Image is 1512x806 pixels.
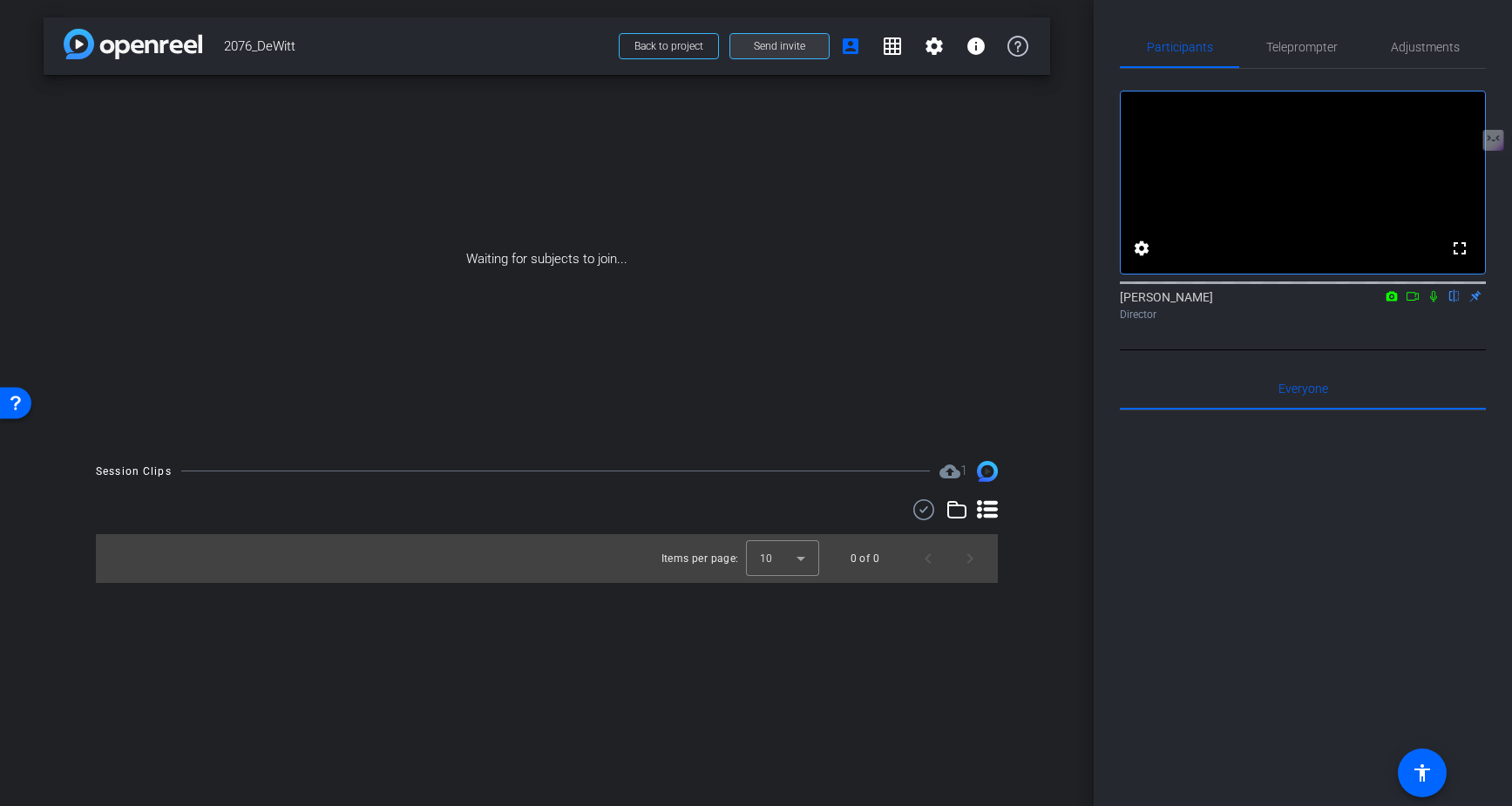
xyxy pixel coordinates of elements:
[1131,238,1152,259] mat-icon: settings
[924,36,945,57] mat-icon: settings
[754,39,805,53] span: Send invite
[729,33,830,59] button: Send invite
[977,461,998,482] img: Session clips
[661,550,739,567] div: Items per page:
[1120,288,1486,322] div: [PERSON_NAME]
[949,538,991,579] button: Next page
[1449,238,1470,259] mat-icon: fullscreen
[907,538,949,579] button: Previous page
[939,461,967,482] span: Destinations for your clips
[224,29,608,64] span: 2076_DeWitt
[1147,41,1213,53] span: Participants
[960,463,967,478] span: 1
[1412,762,1433,783] mat-icon: accessibility
[619,33,719,59] button: Back to project
[851,550,879,567] div: 0 of 0
[966,36,987,57] mat-icon: info
[1120,307,1486,322] div: Director
[634,40,703,52] span: Back to project
[96,463,172,480] div: Session Clips
[64,29,202,59] img: app-logo
[840,36,861,57] mat-icon: account_box
[939,461,960,482] mat-icon: cloud_upload
[1444,288,1465,303] mat-icon: flip
[1391,41,1460,53] span: Adjustments
[1278,383,1328,395] span: Everyone
[44,75,1050,444] div: Waiting for subjects to join...
[1266,41,1338,53] span: Teleprompter
[882,36,903,57] mat-icon: grid_on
